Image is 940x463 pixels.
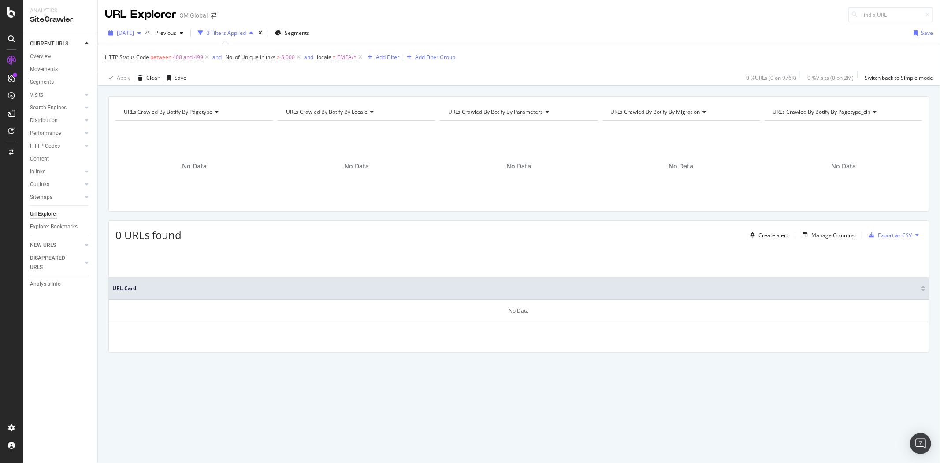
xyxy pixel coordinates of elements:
div: Overview [30,52,51,61]
a: Visits [30,90,82,100]
div: 0 % URLs ( 0 on 976K ) [746,74,796,82]
div: Movements [30,65,58,74]
a: Url Explorer [30,209,91,219]
div: Performance [30,129,61,138]
span: URL Card [112,284,919,292]
span: URLs Crawled By Botify By migration [611,108,700,116]
span: locale [317,53,331,61]
div: Url Explorer [30,209,57,219]
span: No Data [182,162,207,171]
a: Segments [30,78,91,87]
a: Outlinks [30,180,82,189]
a: Overview [30,52,91,61]
div: Apply [117,74,130,82]
span: No Data [344,162,369,171]
a: NEW URLS [30,241,82,250]
div: URL Explorer [105,7,176,22]
span: EMEA/* [337,51,357,63]
span: URLs Crawled By Botify By pagetype_cln [773,108,871,116]
button: Segments [271,26,313,40]
div: Outlinks [30,180,49,189]
div: Content [30,154,49,164]
a: CURRENT URLS [30,39,82,49]
button: Previous [152,26,187,40]
a: Search Engines [30,103,82,112]
div: Analytics [30,7,90,15]
span: 2025 Sep. 21st [117,29,134,37]
div: SiteCrawler [30,15,90,25]
div: Save [921,29,933,37]
button: Apply [105,71,130,85]
button: [DATE] [105,26,145,40]
a: HTTP Codes [30,142,82,151]
div: NEW URLS [30,241,56,250]
button: Save [163,71,186,85]
span: URLs Crawled By Botify By parameters [448,108,543,116]
div: Save [175,74,186,82]
button: Save [910,26,933,40]
div: Explorer Bookmarks [30,222,78,231]
span: = [333,53,336,61]
button: Manage Columns [799,230,855,240]
button: Add Filter [364,52,399,63]
span: HTTP Status Code [105,53,149,61]
button: Add Filter Group [403,52,455,63]
div: Manage Columns [811,231,855,239]
input: Find a URL [848,7,933,22]
a: Analysis Info [30,280,91,289]
a: Performance [30,129,82,138]
button: Clear [134,71,160,85]
a: Inlinks [30,167,82,176]
div: No Data [109,300,929,322]
div: DISAPPEARED URLS [30,254,74,272]
a: Distribution [30,116,82,125]
div: times [256,29,264,37]
div: 0 % Visits ( 0 on 2M ) [807,74,854,82]
div: Open Intercom Messenger [910,433,931,454]
span: No Data [831,162,856,171]
div: 3M Global [180,11,208,20]
span: 0 URLs found [115,228,182,242]
div: arrow-right-arrow-left [211,12,216,19]
h4: URLs Crawled By Botify By parameters [446,105,590,119]
span: Segments [285,29,309,37]
div: HTTP Codes [30,142,60,151]
span: between [150,53,171,61]
a: Explorer Bookmarks [30,222,91,231]
div: 3 Filters Applied [207,29,246,37]
div: Segments [30,78,54,87]
button: Create alert [747,228,788,242]
span: > [277,53,280,61]
div: Sitemaps [30,193,52,202]
div: Visits [30,90,43,100]
a: Content [30,154,91,164]
div: Inlinks [30,167,45,176]
div: Distribution [30,116,58,125]
h4: URLs Crawled By Botify By pagetype [122,105,265,119]
button: Export as CSV [866,228,912,242]
span: URLs Crawled By Botify By locale [286,108,368,116]
button: Switch back to Simple mode [861,71,933,85]
span: No. of Unique Inlinks [225,53,275,61]
div: Switch back to Simple mode [865,74,933,82]
span: No Data [506,162,531,171]
div: Clear [146,74,160,82]
span: No Data [669,162,694,171]
button: and [212,53,222,61]
span: vs [145,28,152,36]
button: 3 Filters Applied [194,26,256,40]
div: Export as CSV [878,231,912,239]
div: Add Filter [376,53,399,61]
span: 8,000 [281,51,295,63]
a: DISAPPEARED URLS [30,254,82,272]
div: CURRENT URLS [30,39,68,49]
h4: URLs Crawled By Botify By migration [609,105,752,119]
div: Add Filter Group [415,53,455,61]
div: Search Engines [30,103,67,112]
a: Sitemaps [30,193,82,202]
button: and [304,53,313,61]
span: 400 and 499 [173,51,203,63]
span: Previous [152,29,176,37]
